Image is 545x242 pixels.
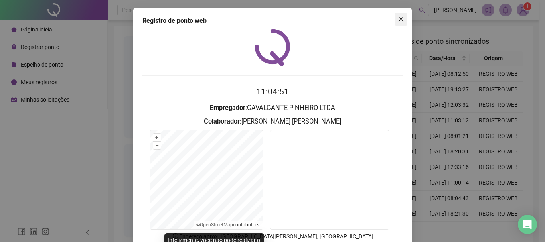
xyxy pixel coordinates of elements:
[210,104,245,112] strong: Empregador
[153,134,161,141] button: +
[398,16,404,22] span: close
[142,232,403,241] p: Endereço aprox. : [GEOGRAPHIC_DATA][PERSON_NAME], [GEOGRAPHIC_DATA]
[255,29,290,66] img: QRPoint
[395,13,407,26] button: Close
[172,232,179,240] span: info-circle
[518,215,537,234] div: Open Intercom Messenger
[153,142,161,149] button: –
[142,116,403,127] h3: : [PERSON_NAME] [PERSON_NAME]
[200,222,233,228] a: OpenStreetMap
[196,222,261,228] li: © contributors.
[256,87,289,96] time: 11:04:51
[204,118,240,125] strong: Colaborador
[142,103,403,113] h3: : CAVALCANTE PINHEIRO LTDA
[142,16,403,26] div: Registro de ponto web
